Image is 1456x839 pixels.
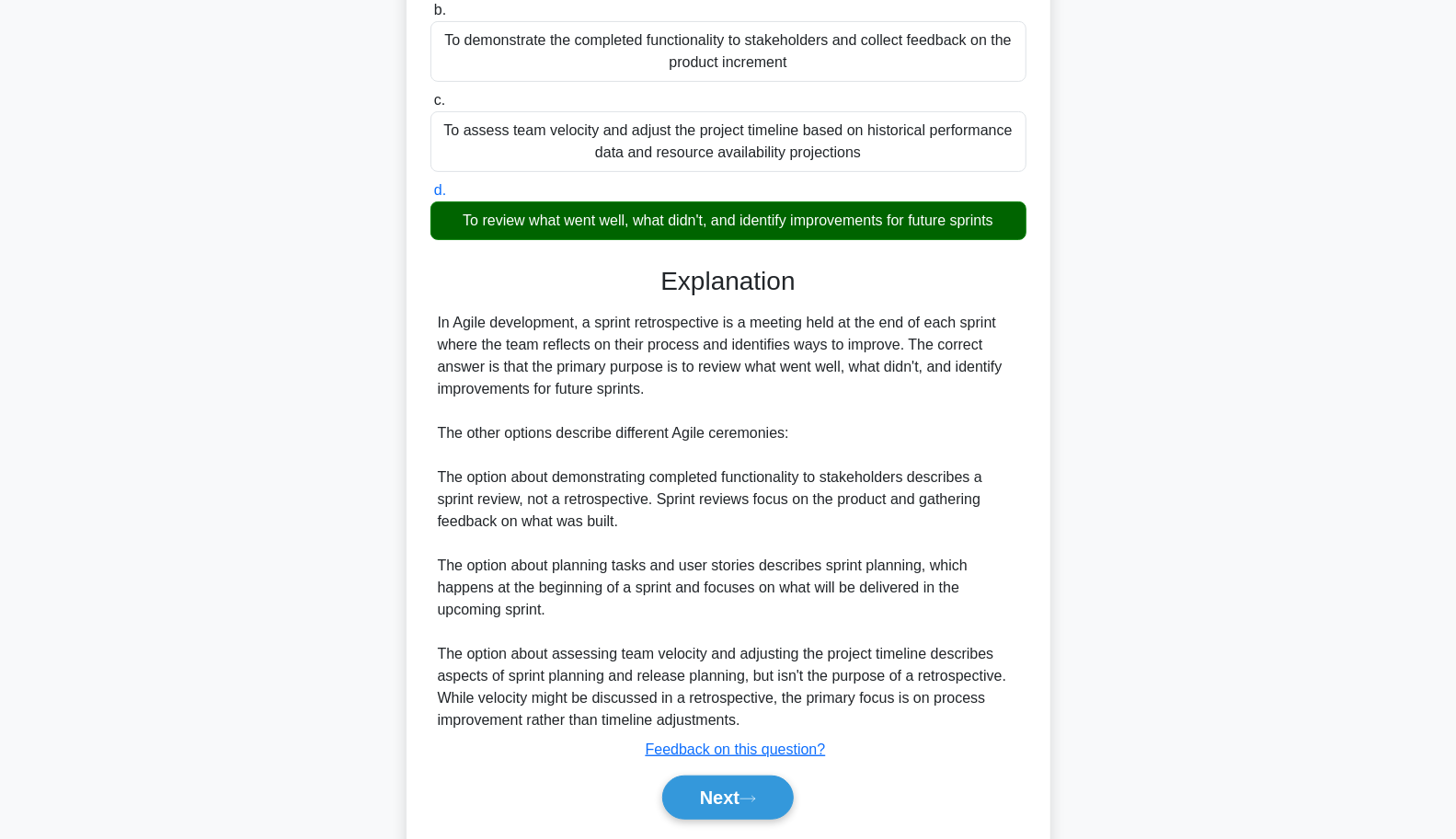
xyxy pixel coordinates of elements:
[430,21,1026,82] div: To demonstrate the completed functionality to stakeholders and collect feedback on the product in...
[646,741,826,757] a: Feedback on this question?
[430,111,1026,172] div: To assess team velocity and adjust the project timeline based on historical performance data and ...
[434,92,445,108] span: c.
[662,776,794,820] button: Next
[441,266,1015,297] h3: Explanation
[430,201,1026,240] div: To review what went well, what didn't, and identify improvements for future sprints
[438,312,1019,731] div: In Agile development, a sprint retrospective is a meeting held at the end of each sprint where th...
[434,182,446,198] span: d.
[434,2,446,17] span: b.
